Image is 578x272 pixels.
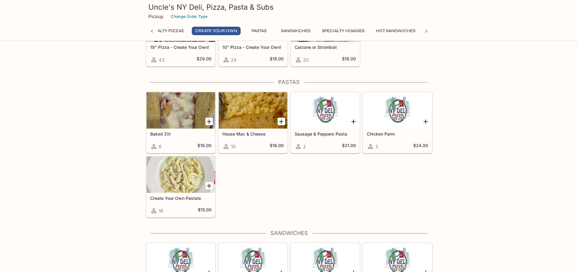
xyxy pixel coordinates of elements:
[205,118,213,125] button: Add Baked Ziti
[375,144,378,149] span: 3
[295,45,356,50] h5: Calzone or Stromboli
[159,208,163,214] span: 16
[291,92,360,153] a: Sausage & Peppers Pasta2$21.00
[197,56,211,63] h5: $29.00
[422,118,430,125] button: Add Chicken Parm
[159,57,164,63] span: 43
[198,207,211,214] h5: $15.00
[150,131,211,136] h5: Baked Ziti
[367,131,428,136] h5: Chicken Parm
[148,14,163,19] p: Pickup
[146,79,432,86] h4: Pastas
[192,27,241,35] button: Create Your Own
[146,156,215,217] a: Create Your Own Pasta!a16$15.00
[222,45,284,50] h5: 10" Pizza - Create Your Own!
[295,131,356,136] h5: Sausage & Peppers Pasta
[413,143,428,150] h5: $24.00
[205,182,213,190] button: Add Create Your Own Pasta!a
[219,5,287,42] div: 10" Pizza - Create Your Own!
[147,156,215,193] div: Create Your Own Pasta!a
[147,5,215,42] div: 19" Pizza - Create Your Own!
[350,118,357,125] button: Add Sausage & Peppers Pasta
[231,144,235,149] span: 10
[373,27,419,35] button: Hot Sandwiches
[168,12,210,21] button: Change Order Type
[135,27,187,35] button: 19" Specialty Pizzas
[291,5,360,42] div: Calzone or Stromboli
[231,57,237,63] span: 24
[291,92,360,129] div: Sausage & Peppers Pasta
[219,92,287,129] div: House Mac & Cheese
[303,144,306,149] span: 2
[278,27,314,35] button: Sandwiches
[363,92,432,129] div: Chicken Parm
[278,118,285,125] button: Add House Mac & Cheese
[218,92,288,153] a: House Mac & Cheese10$16.00
[198,143,211,150] h5: $18.00
[150,196,211,201] h5: Create Your Own Pasta!a
[147,92,215,129] div: Baked Ziti
[342,143,356,150] h5: $21.00
[245,27,273,35] button: Pastas
[150,45,211,50] h5: 19" Pizza - Create Your Own!
[270,143,284,150] h5: $16.00
[303,57,309,63] span: 20
[146,230,432,237] h4: Sandwiches
[270,56,284,63] h5: $18.00
[222,131,284,136] h5: House Mac & Cheese
[146,92,215,153] a: Baked Ziti6$18.00
[342,56,356,63] h5: $18.00
[319,27,368,35] button: Specialty Hoagies
[148,2,430,12] h3: Uncle's NY Deli, Pizza, Pasta & Subs
[363,92,432,153] a: Chicken Parm3$24.00
[159,144,161,149] span: 6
